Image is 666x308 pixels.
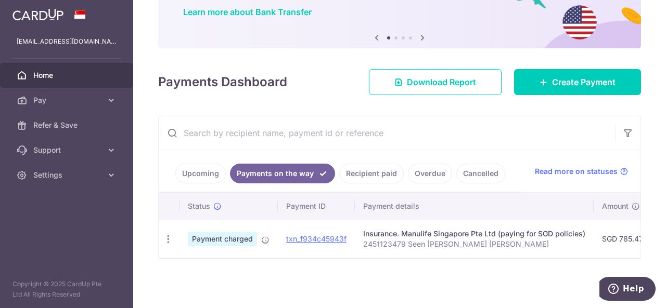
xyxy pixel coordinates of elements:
[33,70,102,81] span: Home
[278,193,355,220] th: Payment ID
[159,116,616,150] input: Search by recipient name, payment id or reference
[355,193,594,220] th: Payment details
[175,164,226,183] a: Upcoming
[183,7,312,17] a: Learn more about Bank Transfer
[339,164,404,183] a: Recipient paid
[158,73,287,91] h4: Payments Dashboard
[33,95,102,105] span: Pay
[514,69,641,95] a: Create Payment
[188,201,210,211] span: Status
[363,239,585,249] p: 2451123479 Seen [PERSON_NAME] [PERSON_NAME]
[535,166,628,177] a: Read more on statuses
[33,170,102,180] span: Settings
[33,120,102,130] span: Refer & Save
[408,164,452,183] a: Overdue
[407,76,476,88] span: Download Report
[599,277,656,303] iframe: Opens a widget where you can find more information
[535,166,618,177] span: Read more on statuses
[363,229,585,239] div: Insurance. Manulife Singapore Pte Ltd (paying for SGD policies)
[33,145,102,155] span: Support
[188,232,257,246] span: Payment charged
[594,220,651,258] td: SGD 785.47
[369,69,502,95] a: Download Report
[602,201,629,211] span: Amount
[552,76,616,88] span: Create Payment
[456,164,505,183] a: Cancelled
[230,164,335,183] a: Payments on the way
[17,36,117,47] p: [EMAIL_ADDRESS][DOMAIN_NAME]
[286,234,347,243] a: txn_f934c45943f
[12,8,63,21] img: CardUp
